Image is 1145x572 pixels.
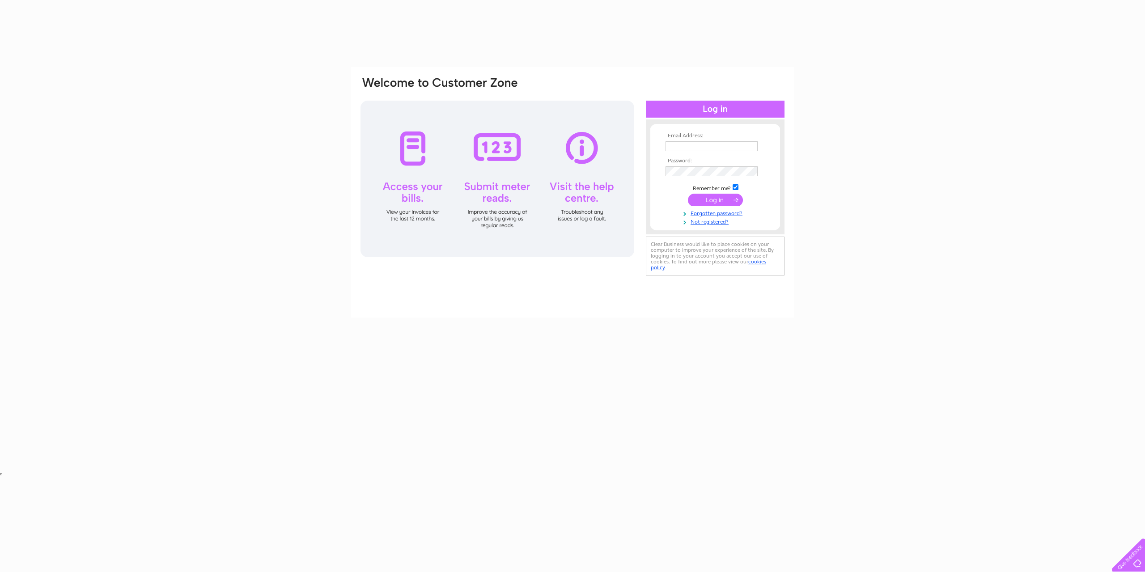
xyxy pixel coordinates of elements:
th: Email Address: [663,133,767,139]
a: cookies policy [651,258,766,271]
th: Password: [663,158,767,164]
td: Remember me? [663,183,767,192]
div: Clear Business would like to place cookies on your computer to improve your experience of the sit... [646,237,785,275]
a: Forgotten password? [666,208,767,217]
a: Not registered? [666,217,767,225]
input: Submit [688,194,743,206]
